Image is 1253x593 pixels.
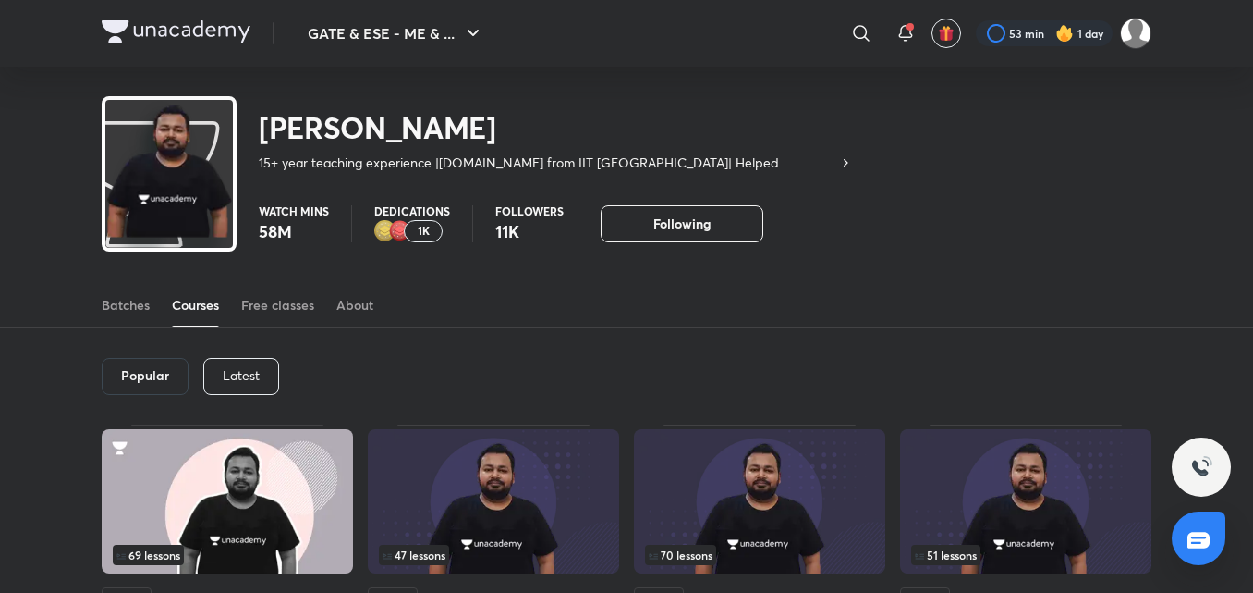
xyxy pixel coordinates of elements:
[911,545,1140,565] div: infocontainer
[259,205,329,216] p: Watch mins
[389,220,411,242] img: educator badge1
[374,205,450,216] p: Dedications
[368,429,619,574] img: Thumbnail
[374,220,396,242] img: educator badge2
[649,550,712,561] span: 70 lessons
[645,545,874,565] div: infosection
[601,205,763,242] button: Following
[241,283,314,327] a: Free classes
[1055,24,1074,43] img: streak
[1120,18,1151,49] img: pradhap B
[379,545,608,565] div: infocontainer
[121,368,169,383] h6: Popular
[102,20,250,43] img: Company Logo
[102,283,150,327] a: Batches
[900,429,1151,574] img: Thumbnail
[634,429,885,574] img: Thumbnail
[915,550,977,561] span: 51 lessons
[645,545,874,565] div: infocontainer
[379,545,608,565] div: infosection
[172,296,219,315] div: Courses
[113,545,342,565] div: infocontainer
[116,550,180,561] span: 69 lessons
[495,220,564,242] p: 11K
[241,296,314,315] div: Free classes
[336,283,373,327] a: About
[911,545,1140,565] div: infosection
[113,545,342,565] div: left
[1190,456,1212,478] img: ttu
[259,154,838,172] p: 15+ year teaching experience |[DOMAIN_NAME] from IIT [GEOGRAPHIC_DATA]| Helped thousands of stude...
[931,19,961,48] button: avatar
[102,20,250,47] a: Company Logo
[259,109,853,146] h2: [PERSON_NAME]
[102,296,150,315] div: Batches
[379,545,608,565] div: left
[336,296,373,315] div: About
[223,368,260,383] p: Latest
[938,25,955,42] img: avatar
[102,429,353,574] img: Thumbnail
[172,283,219,327] a: Courses
[297,15,495,52] button: GATE & ESE - ME & ...
[911,545,1140,565] div: left
[495,205,564,216] p: Followers
[113,545,342,565] div: infosection
[259,220,329,242] p: 58M
[653,215,711,233] span: Following
[418,225,430,238] p: 1K
[383,550,445,561] span: 47 lessons
[645,545,874,565] div: left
